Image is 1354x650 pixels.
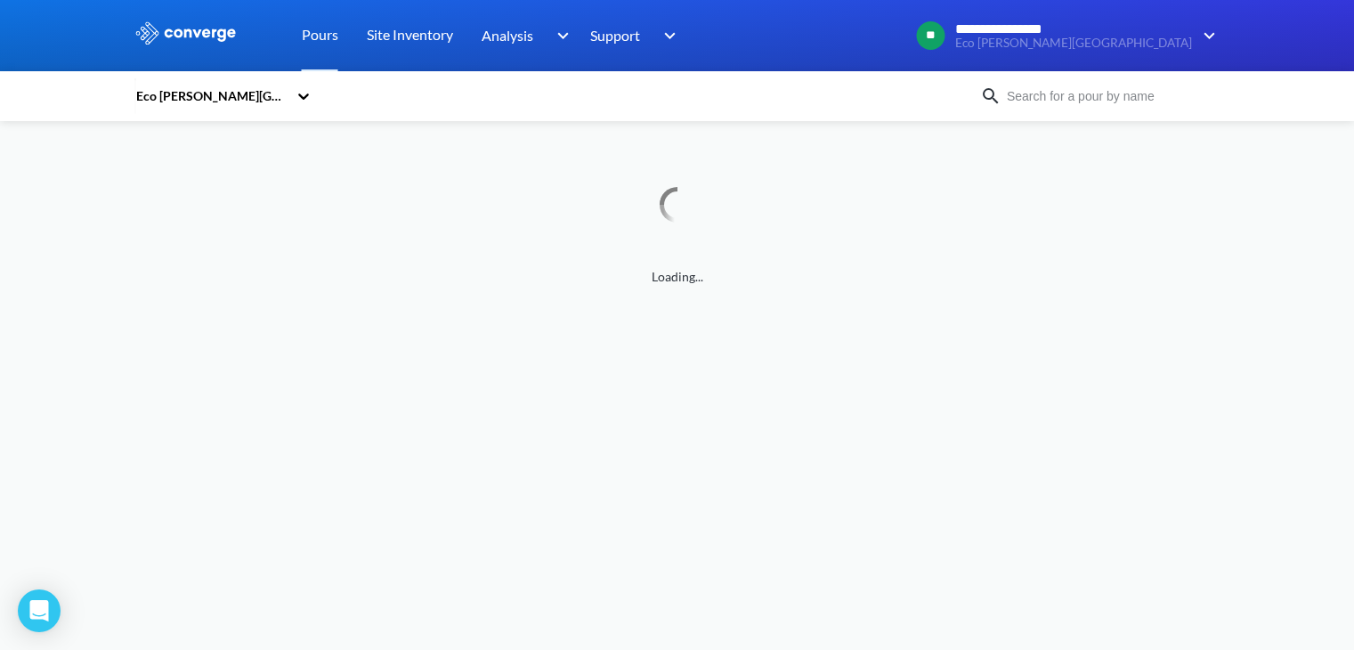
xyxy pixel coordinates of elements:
[1001,86,1217,106] input: Search for a pour by name
[482,24,533,46] span: Analysis
[653,25,681,46] img: downArrow.svg
[18,589,61,632] div: Open Intercom Messenger
[134,21,238,45] img: logo_ewhite.svg
[980,85,1001,107] img: icon-search.svg
[134,267,1220,287] span: Loading...
[955,37,1192,50] span: Eco [PERSON_NAME][GEOGRAPHIC_DATA]
[134,86,288,106] div: Eco [PERSON_NAME][GEOGRAPHIC_DATA]
[590,24,640,46] span: Support
[545,25,573,46] img: downArrow.svg
[1192,25,1220,46] img: downArrow.svg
